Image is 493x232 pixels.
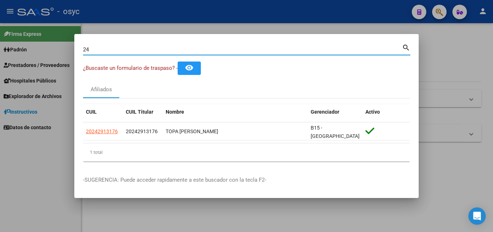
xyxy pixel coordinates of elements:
span: ¿Buscaste un formulario de traspaso? - [83,65,178,71]
mat-icon: remove_red_eye [185,63,194,72]
div: TOPA [PERSON_NAME] [166,127,305,136]
span: Gerenciador [311,109,339,115]
datatable-header-cell: Activo [362,104,410,120]
div: Open Intercom Messenger [468,207,486,225]
datatable-header-cell: Nombre [163,104,308,120]
datatable-header-cell: CUIL Titular [123,104,163,120]
div: 1 total [83,143,410,161]
div: Afiliados [91,85,112,94]
span: CUIL [86,109,97,115]
span: 20242913176 [126,128,158,134]
datatable-header-cell: CUIL [83,104,123,120]
span: CUIL Titular [126,109,153,115]
datatable-header-cell: Gerenciador [308,104,362,120]
span: B15 - [GEOGRAPHIC_DATA] [311,125,360,139]
p: -SUGERENCIA: Puede acceder rapidamente a este buscador con la tecla F2- [83,176,410,184]
span: Nombre [166,109,184,115]
span: 20242913176 [86,128,118,134]
span: Activo [365,109,380,115]
mat-icon: search [402,43,410,51]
